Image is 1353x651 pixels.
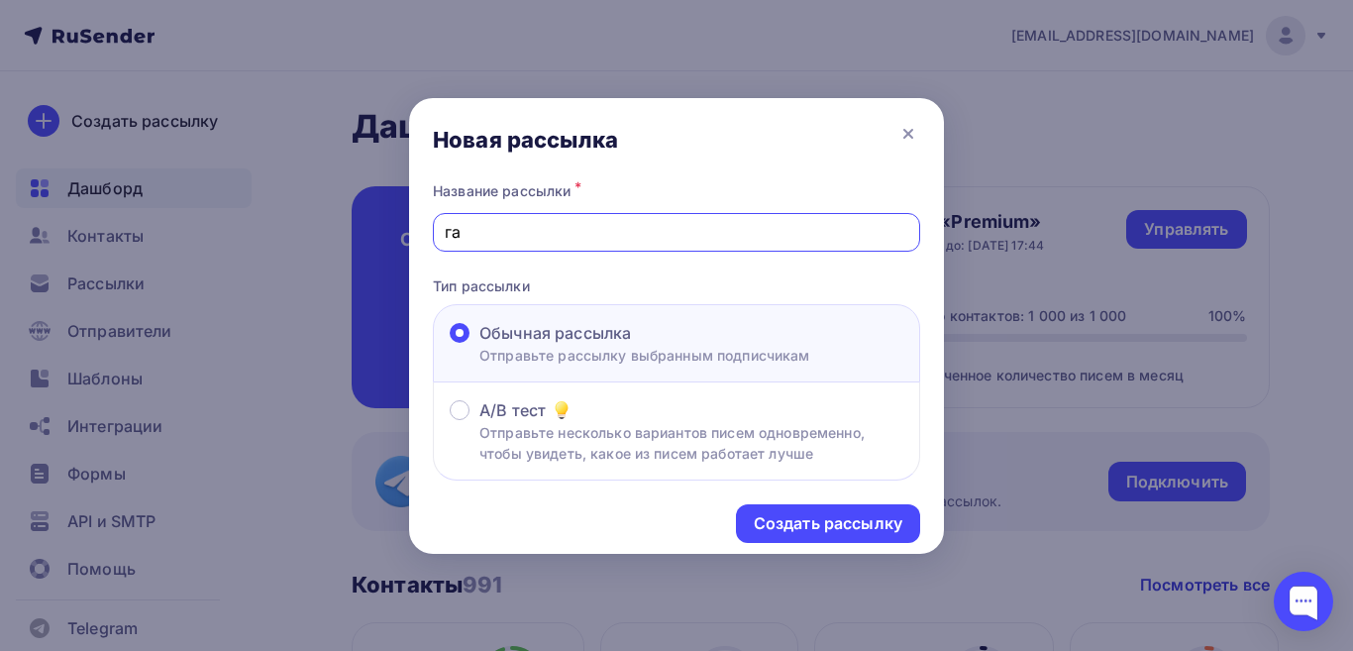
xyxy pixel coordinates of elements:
p: Отправьте несколько вариантов писем одновременно, чтобы увидеть, какое из писем работает лучше [479,422,903,464]
div: Новая рассылка [433,126,618,154]
span: Обычная рассылка [479,321,631,345]
div: Создать рассылку [754,512,902,535]
span: A/B тест [479,398,546,422]
input: Придумайте название рассылки [445,220,909,244]
p: Отправьте рассылку выбранным подписчикам [479,345,810,366]
div: Название рассылки [433,177,920,205]
p: Тип рассылки [433,275,920,296]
